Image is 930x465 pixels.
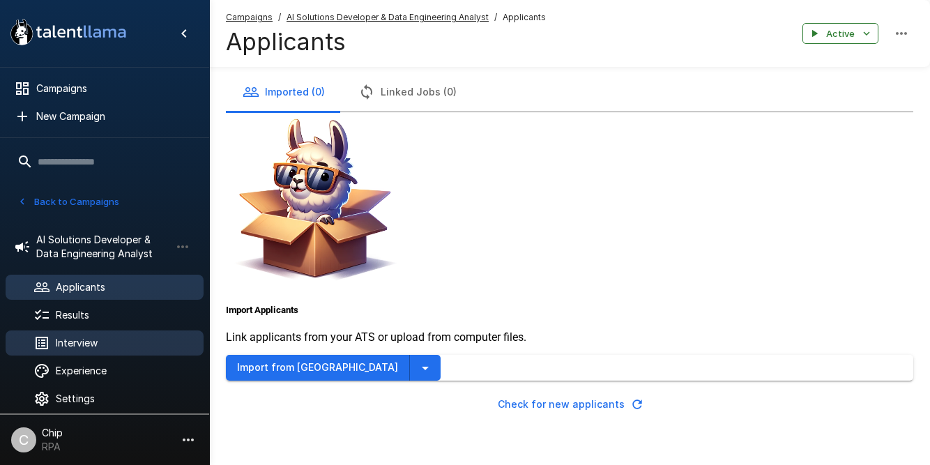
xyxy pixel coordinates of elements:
p: Link applicants from your ATS or upload from computer files. [226,330,913,344]
span: / [494,10,497,24]
u: Campaigns [226,12,273,22]
h5: Import Applicants [226,305,913,315]
img: Animated document [226,112,400,287]
button: Check for new applicants [226,392,913,418]
button: Linked Jobs (0) [342,73,473,112]
span: Applicants [503,10,546,24]
button: Active [802,23,878,45]
span: / [278,10,281,24]
button: Import from [GEOGRAPHIC_DATA] [226,355,410,381]
button: Imported (0) [226,73,342,112]
h4: Applicants [226,27,546,56]
u: AI Solutions Developer & Data Engineering Analyst [287,12,489,22]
